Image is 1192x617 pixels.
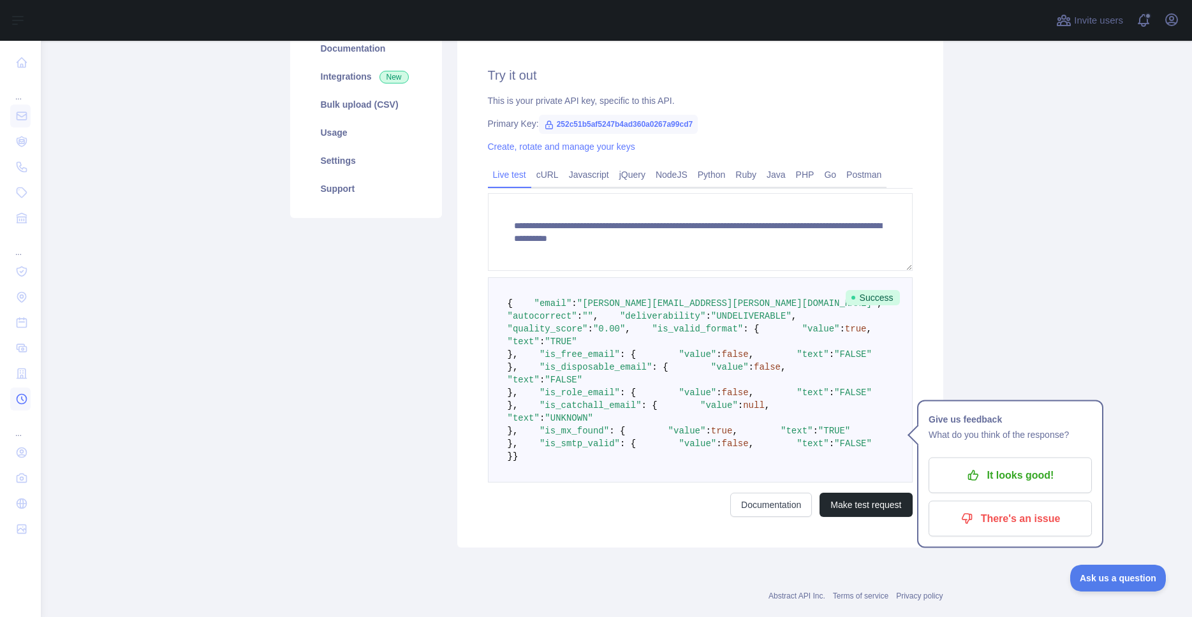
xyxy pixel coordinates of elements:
[582,311,593,321] span: ""
[642,400,658,410] span: : {
[929,501,1092,537] button: There's an issue
[305,147,427,175] a: Settings
[834,439,872,449] span: "FALSE"
[540,426,609,436] span: "is_mx_found"
[705,426,710,436] span: :
[700,400,738,410] span: "value"
[730,493,812,517] a: Documentation
[614,164,651,185] a: jQuery
[797,349,828,359] span: "text"
[488,142,635,152] a: Create, rotate and manage your keys
[938,465,1082,486] p: It looks good!
[711,426,733,436] span: true
[545,375,582,385] span: "FALSE"
[545,413,593,423] span: "UNKNOWN"
[593,324,625,334] span: "0.00"
[749,388,754,398] span: ,
[508,400,519,410] span: },
[738,400,743,410] span: :
[652,324,743,334] span: "is_valid_format"
[508,298,513,308] span: {
[564,164,614,185] a: Javascript
[802,324,840,334] span: "value"
[829,349,834,359] span: :
[896,592,943,600] a: Privacy policy
[540,413,545,423] span: :
[305,34,427,62] a: Documentation
[620,439,636,449] span: : {
[540,388,620,398] span: "is_role_email"
[10,232,31,258] div: ...
[841,164,887,185] a: Postman
[668,426,706,436] span: "value"
[716,388,721,398] span: :
[829,439,834,449] span: :
[679,439,716,449] span: "value"
[679,349,716,359] span: "value"
[749,439,754,449] span: ,
[577,298,877,308] span: "[PERSON_NAME][EMAIL_ADDRESS][PERSON_NAME][DOMAIN_NAME]"
[620,311,705,321] span: "deliverability"
[508,375,540,385] span: "text"
[508,439,519,449] span: },
[1070,565,1166,592] iframe: Toggle Customer Support
[818,426,850,436] span: "TRUE"
[834,388,872,398] span: "FALSE"
[508,451,513,461] span: }
[571,298,577,308] span: :
[540,362,652,372] span: "is_disposable_email"
[722,388,749,398] span: false
[765,400,770,410] span: ,
[539,115,698,134] span: 252c51b5af5247b4ad360a0267a99cd7
[508,337,540,347] span: "text"
[791,311,797,321] span: ,
[743,324,759,334] span: : {
[749,362,754,372] span: :
[845,324,867,334] span: true
[652,362,668,372] span: : {
[508,349,519,359] span: },
[730,164,762,185] a: Ruby
[834,349,872,359] span: "FALSE"
[929,427,1092,442] p: What do you think of the response?
[508,362,519,372] span: },
[508,324,588,334] span: "quality_score"
[488,66,913,84] h2: Try it out
[508,413,540,423] span: "text"
[813,426,818,436] span: :
[722,439,749,449] span: false
[679,388,716,398] span: "value"
[705,311,710,321] span: :
[531,164,564,185] a: cURL
[588,324,593,334] span: :
[620,388,636,398] span: : {
[938,508,1082,530] p: There's an issue
[797,439,828,449] span: "text"
[625,324,630,334] span: ,
[711,362,749,372] span: "value"
[540,349,620,359] span: "is_free_email"
[305,62,427,91] a: Integrations New
[716,349,721,359] span: :
[545,337,577,347] span: "TRUE"
[732,426,737,436] span: ,
[929,412,1092,427] h1: Give us feedback
[791,164,820,185] a: PHP
[513,451,518,461] span: }
[866,324,871,334] span: ,
[488,164,531,185] a: Live test
[305,119,427,147] a: Usage
[488,94,913,107] div: This is your private API key, specific to this API.
[593,311,598,321] span: ,
[534,298,572,308] span: "email"
[508,311,577,321] span: "autocorrect"
[10,413,31,439] div: ...
[797,388,828,398] span: "text"
[722,349,749,359] span: false
[693,164,731,185] a: Python
[781,362,786,372] span: ,
[846,290,900,305] span: Success
[508,426,519,436] span: },
[819,164,841,185] a: Go
[305,175,427,203] a: Support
